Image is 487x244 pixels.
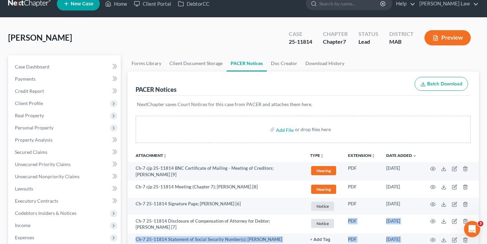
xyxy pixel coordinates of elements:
[15,210,76,216] span: Codebtors Insiders & Notices
[386,153,417,158] a: Date Added expand_more
[9,195,121,207] a: Executory Contracts
[310,154,324,158] button: TYPEunfold_more
[9,134,121,146] a: Property Analysis
[15,222,30,228] span: Income
[358,30,378,38] div: Status
[381,198,422,215] td: [DATE]
[9,73,121,85] a: Payments
[9,183,121,195] a: Lawsuits
[310,236,337,243] a: + Add Tag
[15,76,36,82] span: Payments
[15,100,43,106] span: Client Profile
[343,181,381,198] td: PDF
[310,218,337,229] a: Notice
[165,55,227,72] a: Client Document Storage
[381,181,422,198] td: [DATE]
[127,198,305,215] td: Ch-7 25-11814 Signature Page; [PERSON_NAME] [6]
[127,55,165,72] a: Forms Library
[15,161,71,167] span: Unsecured Priority Claims
[15,186,33,191] span: Lawsuits
[415,77,468,91] button: Batch Download
[301,55,348,72] a: Download History
[9,146,121,158] a: Secured Claims
[15,125,53,130] span: Personal Property
[9,170,121,183] a: Unsecured Nonpriority Claims
[15,149,47,155] span: Secured Claims
[311,185,336,194] span: Hearing
[9,61,121,73] a: Case Dashboard
[310,165,337,176] a: Hearing
[137,101,469,108] p: NextChapter saves Court Notices for this case from PACER and attaches them here.
[127,215,305,233] td: Ch-7 25-11814 Disclosure of Compensation of Attorney for Debtor; [PERSON_NAME] [7]
[323,38,348,46] div: Chapter
[9,85,121,97] a: Credit Report
[8,33,72,42] span: [PERSON_NAME]
[371,154,375,158] i: unfold_more
[71,1,93,6] span: New Case
[381,215,422,233] td: [DATE]
[136,85,177,94] div: PACER Notices
[343,198,381,215] td: PDF
[9,158,121,170] a: Unsecured Priority Claims
[343,38,346,45] span: 7
[424,30,471,45] button: Preview
[289,38,312,46] div: 25-11814
[310,184,337,195] a: Hearing
[15,174,79,179] span: Unsecured Nonpriority Claims
[311,166,336,175] span: Hearing
[389,30,414,38] div: District
[289,30,312,38] div: Case
[381,162,422,181] td: [DATE]
[464,221,480,237] iframe: Intercom live chat
[478,221,483,226] span: 3
[136,153,167,158] a: Attachmentunfold_more
[413,154,417,158] i: expand_more
[15,113,44,118] span: Real Property
[15,137,52,143] span: Property Analysis
[15,198,58,204] span: Executory Contracts
[389,38,414,46] div: MAB
[15,64,49,69] span: Case Dashboard
[348,153,375,158] a: Extensionunfold_more
[295,126,331,133] div: or drop files here
[310,238,330,242] button: + Add Tag
[127,162,305,181] td: Ch-7 cjp 25-11814 BNC Certificate of Mailing - Meeting of Creditors; [PERSON_NAME] [9]
[15,88,44,94] span: Credit Report
[127,181,305,198] td: Ch-7 cjp 25-11814 Meeting (Chapter 7); [PERSON_NAME] [8]
[163,154,167,158] i: unfold_more
[427,81,462,87] span: Batch Download
[320,154,324,158] i: unfold_more
[343,162,381,181] td: PDF
[343,215,381,233] td: PDF
[15,235,34,240] span: Expenses
[310,201,337,212] a: Notice
[311,202,334,211] span: Notice
[311,219,334,228] span: Notice
[323,30,348,38] div: Chapter
[267,55,301,72] a: Doc Creator
[358,38,378,46] div: Lead
[227,55,267,72] a: PACER Notices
